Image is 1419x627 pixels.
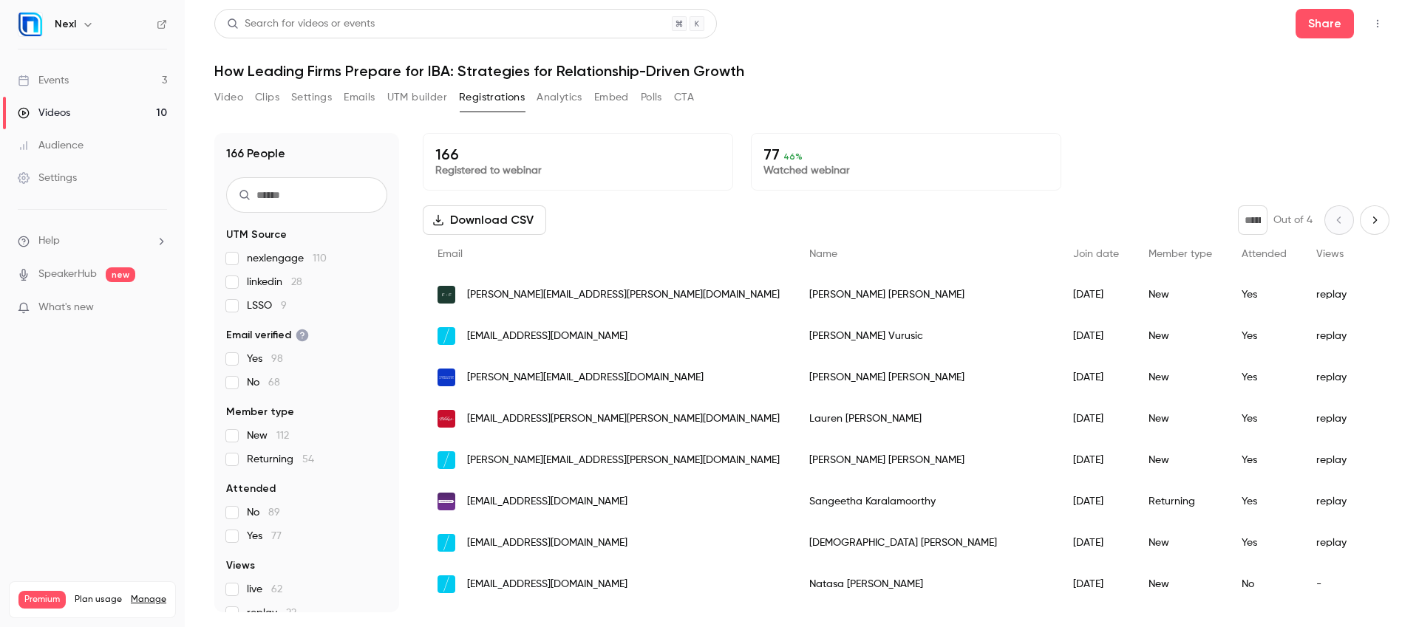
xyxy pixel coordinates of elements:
[594,86,629,109] button: Embed
[674,86,694,109] button: CTA
[1058,563,1134,605] div: [DATE]
[438,410,455,428] img: blakes.com
[641,86,662,109] button: Polls
[291,277,302,287] span: 28
[1058,481,1134,522] div: [DATE]
[313,253,327,264] span: 110
[1073,249,1119,259] span: Join date
[1360,205,1389,235] button: Next page
[255,86,279,109] button: Clips
[1301,522,1382,563] div: replay
[459,86,525,109] button: Registrations
[1058,315,1134,357] div: [DATE]
[1149,249,1212,259] span: Member type
[1134,563,1227,605] div: New
[1058,522,1134,563] div: [DATE]
[247,275,302,289] span: linkedin
[1227,522,1301,563] div: Yes
[1296,9,1354,38] button: Share
[794,563,1058,605] div: Natasa [PERSON_NAME]
[763,163,1049,178] p: Watched webinar
[1301,563,1382,605] div: -
[1134,315,1227,357] div: New
[18,13,42,36] img: Nexl
[1301,398,1382,439] div: replay
[467,370,704,386] span: [PERSON_NAME][EMAIL_ADDRESS][DOMAIN_NAME]
[226,558,255,573] span: Views
[438,493,455,510] img: dentons.com
[438,369,455,386] img: tamimi.com
[247,251,327,266] span: nexlengage
[226,328,309,343] span: Email verified
[344,86,375,109] button: Emails
[1316,249,1344,259] span: Views
[794,439,1058,481] div: [PERSON_NAME] [PERSON_NAME]
[247,529,282,544] span: Yes
[763,145,1049,163] p: 77
[1058,274,1134,315] div: [DATE]
[1227,315,1301,357] div: Yes
[268,377,280,388] span: 68
[438,286,455,304] img: fenechlaw.com
[226,405,294,419] span: Member type
[75,594,122,606] span: Plan usage
[1058,398,1134,439] div: [DATE]
[438,534,455,552] img: karanovicpartners.com
[1227,357,1301,398] div: Yes
[1134,357,1227,398] div: New
[247,298,287,313] span: LSSO
[435,163,721,178] p: Registered to webinar
[1134,439,1227,481] div: New
[467,494,627,510] span: [EMAIL_ADDRESS][DOMAIN_NAME]
[18,138,84,153] div: Audience
[423,205,546,235] button: Download CSV
[1301,357,1382,398] div: replay
[227,16,375,32] div: Search for videos or events
[1301,439,1382,481] div: replay
[131,594,166,606] a: Manage
[1366,12,1389,35] button: Top Bar Actions
[809,249,837,259] span: Name
[1227,481,1301,522] div: Yes
[226,227,287,242] span: UTM Source
[302,454,314,465] span: 54
[18,591,66,609] span: Premium
[1134,481,1227,522] div: Returning
[247,452,314,467] span: Returning
[467,329,627,344] span: [EMAIL_ADDRESS][DOMAIN_NAME]
[438,249,463,259] span: Email
[247,505,280,520] span: No
[794,522,1058,563] div: [DEMOGRAPHIC_DATA] [PERSON_NAME]
[18,73,69,88] div: Events
[467,577,627,592] span: [EMAIL_ADDRESS][DOMAIN_NAME]
[783,151,803,162] span: 46 %
[226,482,276,496] span: Attended
[467,411,780,427] span: [EMAIL_ADDRESS][PERSON_NAME][PERSON_NAME][DOMAIN_NAME]
[247,606,296,620] span: replay
[18,233,167,249] li: help-dropdown-opener
[281,301,287,311] span: 9
[1134,274,1227,315] div: New
[1273,213,1313,227] p: Out of 4
[247,428,289,443] span: New
[438,575,455,593] img: karanovicpartners.com
[268,507,280,518] span: 89
[1242,249,1287,259] span: Attended
[247,352,283,366] span: Yes
[271,584,282,595] span: 62
[18,106,70,120] div: Videos
[467,535,627,551] span: [EMAIL_ADDRESS][DOMAIN_NAME]
[794,398,1058,439] div: Lauren [PERSON_NAME]
[38,233,60,249] span: Help
[271,354,283,364] span: 98
[438,451,455,469] img: karanovicpartners.com
[286,608,296,618] span: 22
[1134,522,1227,563] div: New
[1227,563,1301,605] div: No
[537,86,582,109] button: Analytics
[247,375,280,390] span: No
[55,17,76,32] h6: Nexl
[794,481,1058,522] div: Sangeetha Karalamoorthy
[276,431,289,441] span: 112
[247,582,282,597] span: live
